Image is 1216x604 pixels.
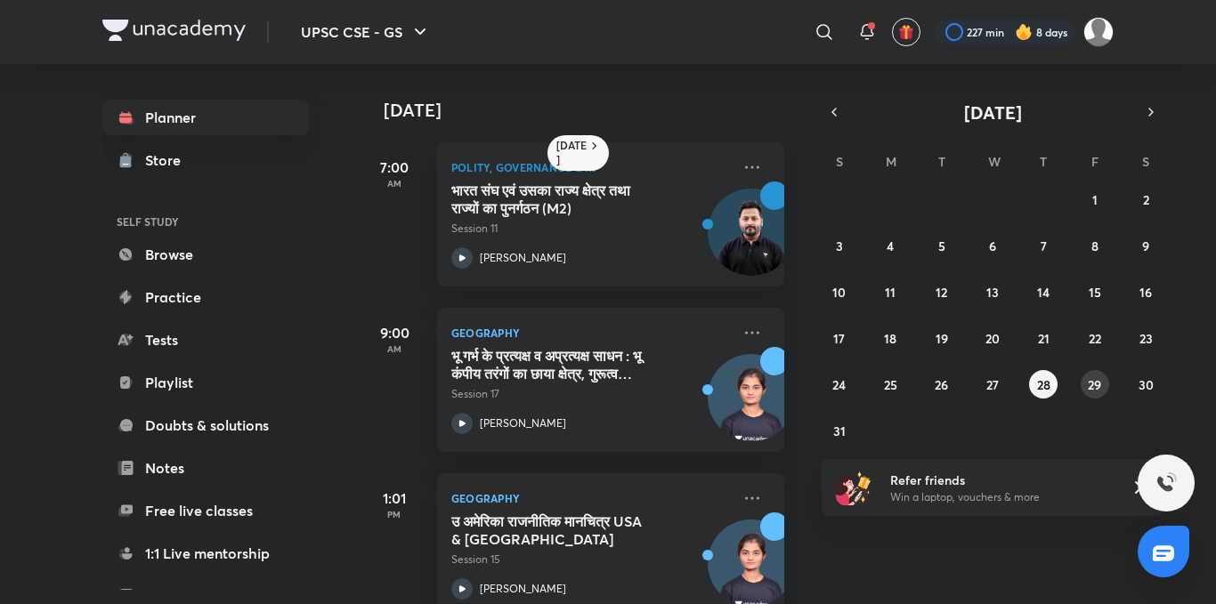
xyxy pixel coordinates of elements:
p: Session 11 [451,221,731,237]
button: August 20, 2025 [978,324,1007,352]
a: Browse [102,237,309,272]
img: avatar [898,24,914,40]
button: August 4, 2025 [876,231,904,260]
button: August 26, 2025 [928,370,956,399]
a: 1:1 Live mentorship [102,536,309,571]
abbr: Thursday [1040,153,1047,170]
abbr: August 19, 2025 [936,330,948,347]
abbr: August 2, 2025 [1143,191,1149,208]
p: Session 17 [451,386,731,402]
button: August 24, 2025 [825,370,854,399]
button: August 3, 2025 [825,231,854,260]
abbr: August 7, 2025 [1041,238,1047,254]
a: Planner [102,100,309,135]
h5: 9:00 [359,322,430,343]
p: Geography [451,487,731,509]
h5: उ अमेरिका राजनीतिक मानचित्र USA & Central America [451,512,673,548]
abbr: August 25, 2025 [884,376,897,393]
button: August 23, 2025 [1131,324,1160,352]
div: Store [145,149,191,171]
p: [PERSON_NAME] [480,581,566,597]
button: August 22, 2025 [1081,324,1109,352]
button: August 2, 2025 [1131,185,1160,213]
a: Company Logo [102,20,246,45]
button: August 17, 2025 [825,324,854,352]
abbr: August 3, 2025 [836,238,843,254]
button: August 8, 2025 [1081,231,1109,260]
abbr: Sunday [836,153,843,170]
button: August 31, 2025 [825,416,854,445]
a: Store [102,142,309,178]
abbr: Monday [886,153,896,170]
abbr: August 28, 2025 [1037,376,1050,393]
abbr: August 27, 2025 [986,376,999,393]
h5: भू गर्भ के प्रत्‍यक्ष व अप्रत्‍यक्ष साधन : भू कंपीय तरंगों का छाया क्षेत्र, गुरूत्‍व विसंगति आदि [451,347,673,383]
abbr: August 10, 2025 [832,284,846,301]
button: August 6, 2025 [978,231,1007,260]
img: Company Logo [102,20,246,41]
p: Geography [451,322,731,343]
button: August 11, 2025 [876,278,904,306]
button: August 30, 2025 [1131,370,1160,399]
abbr: August 18, 2025 [884,330,896,347]
h5: 7:00 [359,157,430,178]
img: Avatar [709,364,794,449]
img: ttu [1155,472,1177,494]
img: Komal [1083,17,1114,47]
abbr: August 5, 2025 [938,238,945,254]
abbr: August 6, 2025 [989,238,996,254]
h6: [DATE] [556,139,588,167]
p: Polity, Governance & IR [451,157,731,178]
img: Avatar [709,198,794,284]
button: August 18, 2025 [876,324,904,352]
a: Playlist [102,365,309,400]
img: streak [1015,23,1033,41]
a: Free live classes [102,493,309,528]
button: avatar [892,18,920,46]
button: August 27, 2025 [978,370,1007,399]
button: August 21, 2025 [1029,324,1058,352]
abbr: Saturday [1142,153,1149,170]
a: Practice [102,279,309,315]
abbr: Friday [1091,153,1098,170]
abbr: August 30, 2025 [1139,376,1154,393]
img: referral [836,470,871,505]
button: [DATE] [847,100,1139,125]
abbr: August 9, 2025 [1142,238,1149,254]
abbr: August 29, 2025 [1088,376,1101,393]
button: August 12, 2025 [928,278,956,306]
button: August 10, 2025 [825,278,854,306]
button: August 19, 2025 [928,324,956,352]
abbr: August 17, 2025 [833,330,845,347]
abbr: August 15, 2025 [1089,284,1101,301]
h5: भारत संघ एवं उसका राज्य क्षेत्र तथा राज्यों का पुनर्गठन (M2) [451,181,673,217]
abbr: August 12, 2025 [936,284,947,301]
button: August 28, 2025 [1029,370,1058,399]
abbr: Wednesday [988,153,1001,170]
p: Win a laptop, vouchers & more [890,489,1109,505]
button: August 13, 2025 [978,278,1007,306]
a: Notes [102,450,309,486]
abbr: August 31, 2025 [833,423,846,439]
p: Session 15 [451,552,731,568]
h6: Refer friends [890,471,1109,489]
button: August 5, 2025 [928,231,956,260]
h6: SELF STUDY [102,206,309,237]
abbr: August 22, 2025 [1089,330,1101,347]
button: August 9, 2025 [1131,231,1160,260]
a: Doubts & solutions [102,407,309,443]
button: August 14, 2025 [1029,278,1058,306]
abbr: August 21, 2025 [1038,330,1050,347]
button: August 16, 2025 [1131,278,1160,306]
button: UPSC CSE - GS [290,14,442,50]
abbr: August 14, 2025 [1037,284,1050,301]
abbr: August 8, 2025 [1091,238,1098,254]
abbr: August 4, 2025 [887,238,894,254]
abbr: August 20, 2025 [985,330,1000,347]
p: AM [359,343,430,354]
span: [DATE] [964,101,1022,125]
h4: [DATE] [384,100,802,121]
p: [PERSON_NAME] [480,415,566,431]
abbr: August 13, 2025 [986,284,999,301]
abbr: August 16, 2025 [1139,284,1152,301]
